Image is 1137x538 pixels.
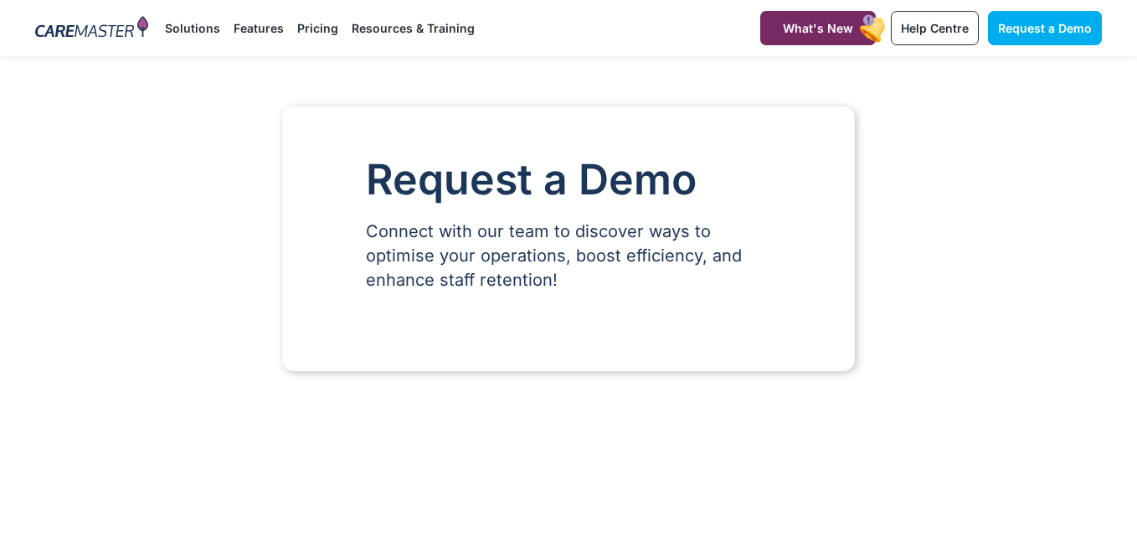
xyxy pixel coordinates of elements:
a: Help Centre [891,11,979,45]
img: CareMaster Logo [35,16,148,41]
a: Request a Demo [988,11,1102,45]
span: Request a Demo [998,21,1092,35]
p: Connect with our team to discover ways to optimise your operations, boost efficiency, and enhance... [366,220,771,292]
h1: Request a Demo [366,157,771,203]
span: Help Centre [901,21,969,35]
a: What's New [760,11,876,45]
span: What's New [783,21,853,35]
